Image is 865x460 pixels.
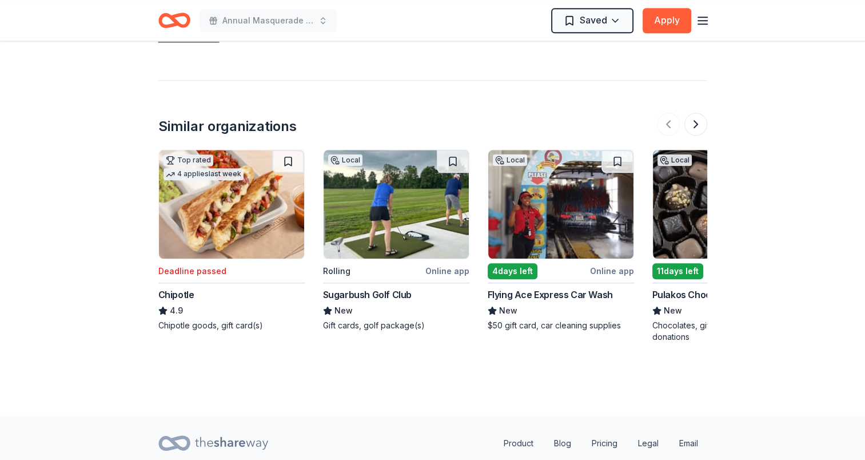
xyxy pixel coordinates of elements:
a: Pricing [583,432,627,455]
img: Image for Flying Ace Express Car Wash [488,150,633,259]
div: Chipotle [158,288,194,302]
div: Flying Ace Express Car Wash [488,288,613,302]
div: Online app [425,264,469,278]
div: Top rated [164,154,213,166]
div: Deadline passed [158,264,226,278]
div: Chocolates, gift baskets, and product donations [652,320,799,343]
nav: quick links [495,432,707,455]
div: Local [657,154,692,166]
a: Blog [545,432,580,455]
div: 4 applies last week [164,168,244,180]
div: Chipotle goods, gift card(s) [158,320,305,331]
a: Image for ChipotleTop rated4 applieslast weekDeadline passedChipotle4.9Chipotle goods, gift card(s) [158,149,305,331]
a: Product [495,432,543,455]
span: New [499,304,517,318]
a: Image for Flying Ace Express Car WashLocal4days leftOnline appFlying Ace Express Car WashNew$50 g... [488,149,634,331]
div: Local [493,154,527,166]
a: Image for Pulakos ChocolatesLocal11days leftOnline appPulakos ChocolatesNewChocolates, gift baske... [652,149,799,343]
a: Home [158,7,190,34]
div: 11 days left [652,263,703,279]
span: New [334,304,353,318]
img: Image for Pulakos Chocolates [653,150,798,259]
a: Legal [629,432,668,455]
button: Saved [551,8,633,33]
img: Image for Chipotle [159,150,304,259]
span: Annual Masquerade Gala Honoring Community Volunteers [222,14,314,27]
div: Local [328,154,362,166]
div: Sugarbush Golf Club [323,288,412,302]
div: Pulakos Chocolates [652,288,738,302]
span: Saved [580,13,607,27]
button: Annual Masquerade Gala Honoring Community Volunteers [200,9,337,32]
div: 4 days left [488,263,537,279]
span: New [664,304,682,318]
a: Email [670,432,707,455]
div: $50 gift card, car cleaning supplies [488,320,634,331]
a: Image for Sugarbush Golf ClubLocalRollingOnline appSugarbush Golf ClubNewGift cards, golf package(s) [323,149,469,331]
div: Gift cards, golf package(s) [323,320,469,331]
button: Apply [643,8,691,33]
div: Similar organizations [158,117,297,136]
div: Rolling [323,264,350,278]
div: Online app [590,264,634,278]
span: 4.9 [170,304,183,318]
img: Image for Sugarbush Golf Club [324,150,469,259]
